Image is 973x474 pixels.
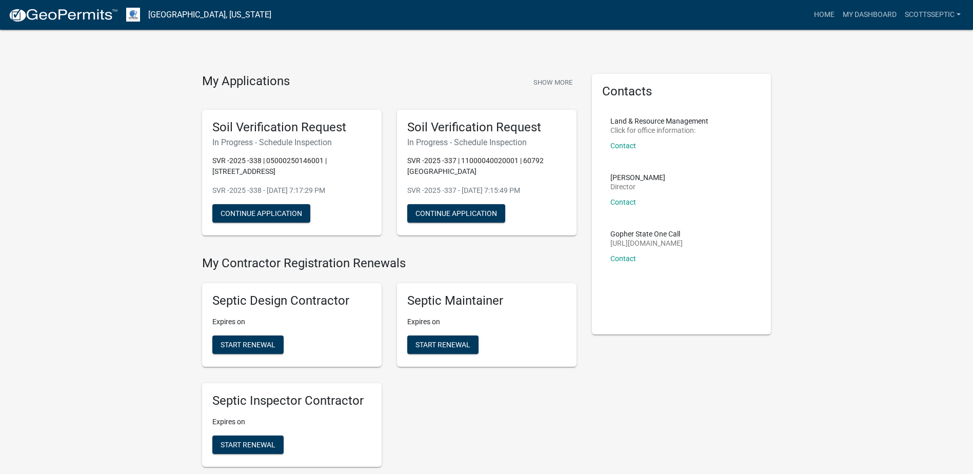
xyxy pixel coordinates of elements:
[221,440,275,448] span: Start Renewal
[126,8,140,22] img: Otter Tail County, Minnesota
[610,198,636,206] a: Contact
[221,341,275,349] span: Start Renewal
[529,74,577,91] button: Show More
[839,5,901,25] a: My Dashboard
[212,393,371,408] h5: Septic Inspector Contractor
[212,317,371,327] p: Expires on
[407,137,566,147] h6: In Progress - Schedule Inspection
[212,293,371,308] h5: Septic Design Contractor
[202,74,290,89] h4: My Applications
[602,84,761,99] h5: Contacts
[212,335,284,354] button: Start Renewal
[407,335,479,354] button: Start Renewal
[407,120,566,135] h5: Soil Verification Request
[407,204,505,223] button: Continue Application
[407,293,566,308] h5: Septic Maintainer
[407,155,566,177] p: SVR -2025 -337 | 11000040020001 | 60792 [GEOGRAPHIC_DATA]
[407,185,566,196] p: SVR -2025 -337 - [DATE] 7:15:49 PM
[610,183,665,190] p: Director
[202,256,577,271] h4: My Contractor Registration Renewals
[212,436,284,454] button: Start Renewal
[610,142,636,150] a: Contact
[610,127,708,134] p: Click for office information:
[148,6,271,24] a: [GEOGRAPHIC_DATA], [US_STATE]
[415,341,470,349] span: Start Renewal
[212,185,371,196] p: SVR -2025 -338 - [DATE] 7:17:29 PM
[212,204,310,223] button: Continue Application
[610,230,683,238] p: Gopher State One Call
[901,5,965,25] a: scottsseptic
[212,155,371,177] p: SVR -2025 -338 | 05000250146001 | [STREET_ADDRESS]
[407,317,566,327] p: Expires on
[212,120,371,135] h5: Soil Verification Request
[212,137,371,147] h6: In Progress - Schedule Inspection
[212,417,371,427] p: Expires on
[610,240,683,247] p: [URL][DOMAIN_NAME]
[610,174,665,181] p: [PERSON_NAME]
[610,117,708,125] p: Land & Resource Management
[610,254,636,263] a: Contact
[810,5,839,25] a: Home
